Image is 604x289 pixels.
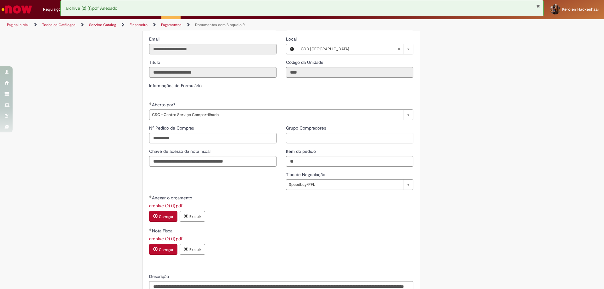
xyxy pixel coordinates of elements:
input: Item do pedido [286,156,413,167]
a: Todos os Catálogos [42,22,75,27]
small: Excluir [189,247,201,252]
a: Documentos com Bloqueio R [195,22,245,27]
span: Speedbuy/PFL [289,180,400,190]
input: Chave de acesso da nota fiscal [149,156,277,167]
a: CDD [GEOGRAPHIC_DATA]Limpar campo Local [298,44,413,54]
button: Fechar Notificação [536,3,540,8]
span: Anexar o orçamento [152,195,193,201]
span: Tipo de Negociação [286,172,327,177]
small: Excluir [189,214,201,219]
span: Local [286,36,298,42]
span: Obrigatório Preenchido [149,228,152,231]
a: Download de archive (2) (1).pdf [149,236,182,242]
input: Nº Pedido de Compras [149,133,277,143]
small: Carregar [159,247,173,252]
label: Informações de Formulário [149,83,202,88]
span: Aberto por? [152,102,176,108]
span: CSC - Centro Serviço Compartilhado [152,110,400,120]
a: Financeiro [130,22,148,27]
label: Somente leitura - Email [149,36,161,42]
img: ServiceNow [1,3,33,16]
small: Carregar [159,214,173,219]
span: Obrigatório Preenchido [149,195,152,198]
input: Título [149,67,277,78]
ul: Trilhas de página [5,19,398,31]
a: Service Catalog [89,22,116,27]
button: Carregar anexo de Anexar o orçamento Required [149,211,177,222]
label: Somente leitura - Código da Unidade [286,59,325,65]
button: Local, Visualizar este registro CDD Santa Cruz do Sul [286,44,298,54]
button: Carregar anexo de Nota Fiscal Required [149,244,177,255]
span: archive (2) (1).pdf Anexado [65,5,117,11]
span: Kerolen Hackenhaar [562,7,599,12]
span: Obrigatório Preenchido [149,102,152,105]
a: Página inicial [7,22,29,27]
abbr: Limpar campo Local [394,44,404,54]
span: Requisições [43,6,65,13]
input: Código da Unidade [286,67,413,78]
span: CDD [GEOGRAPHIC_DATA] [301,44,397,54]
span: Nota Fiscal [152,228,175,234]
label: Somente leitura - Título [149,59,161,65]
span: Chave de acesso da nota fiscal [149,148,212,154]
a: Download de archive (2) (1).pdf [149,203,182,208]
input: Email [149,44,277,54]
button: Excluir anexo archive (2) (1).pdf [180,211,205,222]
span: Item do pedido [286,148,317,154]
button: Excluir anexo archive (2) (1).pdf [180,244,205,255]
span: Descrição [149,274,170,279]
span: Grupo Compradores [286,125,327,131]
input: Grupo Compradores [286,133,413,143]
span: Nº Pedido de Compras [149,125,195,131]
a: Pagamentos [161,22,182,27]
